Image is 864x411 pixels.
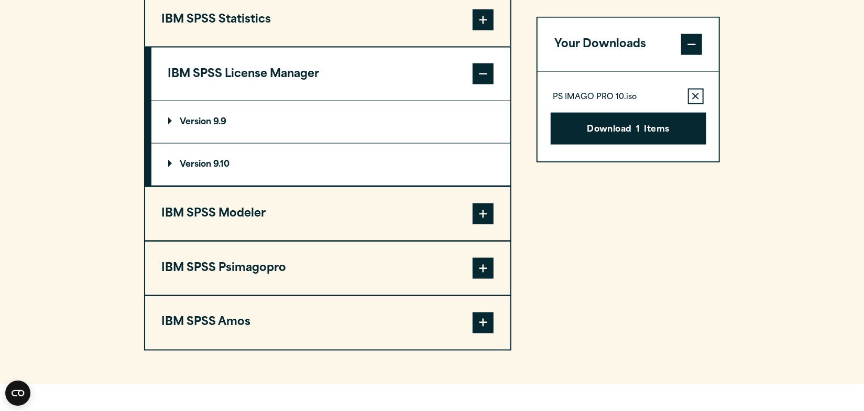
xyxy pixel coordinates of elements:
summary: Version 9.9 [151,101,510,143]
button: IBM SPSS Modeler [145,187,510,241]
button: IBM SPSS Amos [145,296,510,350]
div: IBM SPSS License Manager [151,101,510,186]
p: Version 9.9 [168,118,227,126]
span: 1 [636,123,640,137]
p: Version 9.10 [168,160,230,169]
button: Your Downloads [538,18,719,71]
button: IBM SPSS Psimagopro [145,242,510,295]
p: PS IMAGO PRO 10.iso [553,92,637,103]
div: Your Downloads [538,71,719,162]
summary: Version 9.10 [151,144,510,186]
button: IBM SPSS License Manager [151,48,510,101]
button: Download1Items [551,113,706,145]
button: Open CMP widget [5,381,30,406]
